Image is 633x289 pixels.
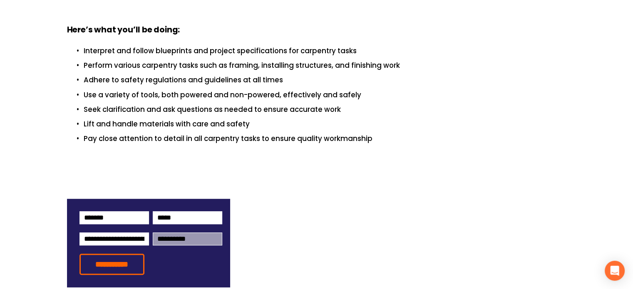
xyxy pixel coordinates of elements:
[84,45,566,57] p: Interpret and follow blueprints and project specifications for carpentry tasks
[84,104,566,115] p: Seek clarification and ask questions as needed to ensure accurate work
[84,133,566,144] p: Pay close attention to detail in all carpentry tasks to ensure quality workmanship
[84,60,566,71] p: Perform various carpentry tasks such as framing, installing structures, and finishing work
[84,119,566,130] p: Lift and handle materials with care and safety
[67,24,180,35] strong: Here’s what you’ll be doing:
[84,89,566,101] p: Use a variety of tools, both powered and non-powered, effectively and safely
[605,261,625,281] div: Open Intercom Messenger
[84,74,566,86] p: Adhere to safety regulations and guidelines at all times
